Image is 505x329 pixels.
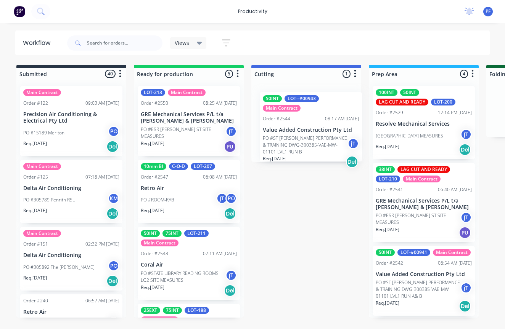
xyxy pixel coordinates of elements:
div: Workflow [23,38,54,48]
span: PF [486,8,491,15]
input: Search for orders... [87,35,162,51]
div: productivity [234,6,271,17]
span: Views [175,39,189,47]
img: Factory [14,6,25,17]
